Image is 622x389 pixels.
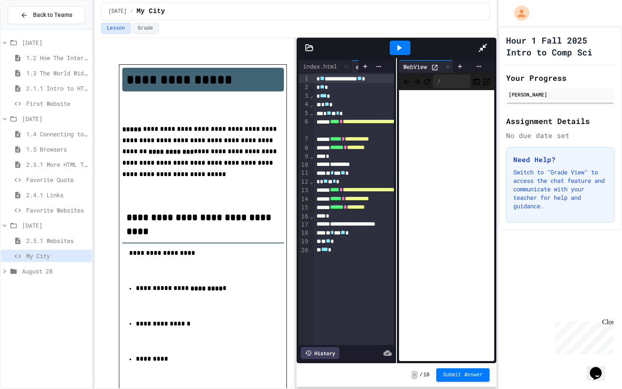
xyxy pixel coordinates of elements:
div: [PERSON_NAME] [509,91,612,98]
span: Favorite Quote [26,175,88,184]
button: Back to Teams [8,6,85,24]
div: 3 [299,92,309,100]
div: index.html [299,60,352,73]
span: Fold line [309,101,314,108]
span: Fold line [309,92,314,99]
span: - [411,371,418,379]
div: 5 [299,109,309,118]
span: 1.4 Connecting to a Website [26,130,88,138]
div: 1 [299,74,309,83]
div: WebView [399,62,431,71]
span: First Website [26,99,88,108]
div: index.html [299,62,341,71]
div: events.html [352,60,408,73]
div: 4 [299,100,309,109]
button: Refresh [423,76,431,86]
div: / [433,74,471,88]
span: Fold line [309,178,314,185]
span: / [419,372,422,378]
iframe: chat widget [552,318,614,354]
div: 13 [299,186,309,195]
div: 16 [299,212,309,221]
div: 6 [299,118,309,135]
span: [DATE] [22,221,88,230]
h3: Need Help? [513,154,607,165]
span: [DATE] [22,114,88,123]
h1: Hour 1 Fall 2025 Intro to Comp Sci [506,34,614,58]
div: events.html [352,62,397,71]
h2: Assignment Details [506,115,614,127]
div: Chat with us now!Close [3,3,58,54]
div: 9 [299,152,309,161]
h2: Your Progress [506,72,614,84]
div: 19 [299,237,309,246]
iframe: Web Preview [399,90,494,361]
p: Switch to "Grade View" to access the chat feature and communicate with your teacher for help and ... [513,168,607,210]
span: [DATE] [22,38,88,47]
span: 2.1.1 Intro to HTML [26,84,88,93]
div: 14 [299,195,309,204]
span: 2.3.1 More HTML Tags [26,160,88,169]
span: / [130,8,133,15]
span: Submit Answer [443,372,483,378]
span: 1.5 Browsers [26,145,88,154]
div: 10 [299,161,309,169]
span: [DATE] [108,8,127,15]
div: 20 [299,246,309,255]
div: 7 [299,135,309,143]
div: 17 [299,221,309,229]
span: Favorite Websites [26,206,88,215]
button: Grade [132,23,159,34]
span: Fold line [309,110,314,116]
span: August 28 [22,267,88,276]
div: History [301,347,339,359]
button: Open in new tab [482,76,491,86]
div: 8 [299,144,309,152]
button: Lesson [101,23,130,34]
span: 1.2 How The Internet Works [26,53,88,62]
div: No due date set [506,130,614,141]
span: Back to Teams [33,11,72,19]
div: 12 [299,178,309,186]
div: 2 [299,83,309,91]
span: My City [26,251,88,260]
button: Submit Answer [436,368,490,382]
span: 10 [424,372,429,378]
span: Fold line [309,153,314,160]
span: Fold line [309,213,314,220]
span: 2.5.1 Websites [26,236,88,245]
span: Forward [413,76,421,86]
div: WebView [399,60,453,73]
div: 15 [299,204,309,212]
span: Back [402,76,411,86]
button: Console [472,76,481,86]
span: 1.3 The World Wide Web [26,69,88,77]
div: My Account [505,3,531,23]
span: 2.4.1 Links [26,190,88,199]
iframe: chat widget [586,355,614,381]
span: My City [137,6,165,17]
div: 18 [299,229,309,237]
div: 11 [299,169,309,177]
